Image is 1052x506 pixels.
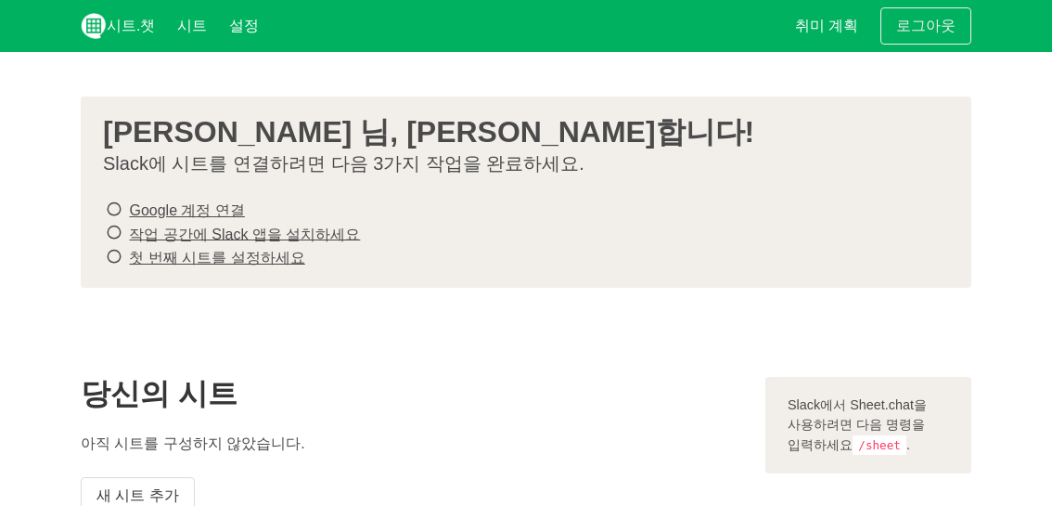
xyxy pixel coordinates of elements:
font: 당신의 시트 [81,377,237,410]
font: . [906,437,910,452]
a: 로그아웃 [880,7,971,45]
font: 취미 계획 [795,18,858,33]
font: 설정 [229,18,259,33]
font: [PERSON_NAME] 님, [PERSON_NAME]합니다! [103,115,754,149]
a: Google 계정 연결 [129,202,244,218]
code: /sheet [853,435,906,455]
font: Slack에 시트를 연결하려면 다음 3가지 작업을 완료하세요. [103,153,584,174]
font: 시트.챗 [107,18,155,33]
font: Slack에서 Sheet.chat을 사용하려면 다음 명령을 입력하세요 [788,397,927,452]
a: 첫 번째 시트를 설정하세요 [129,250,304,266]
img: logo_v2_white.png [81,13,107,39]
font: 로그아웃 [896,18,956,33]
font: 아직 시트를 구성하지 않았습니다. [81,435,305,451]
font: 시트 [177,18,207,33]
a: 작업 공간에 Slack 앱을 설치하세요 [129,226,360,241]
font: 새 시트 추가 [96,487,179,503]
